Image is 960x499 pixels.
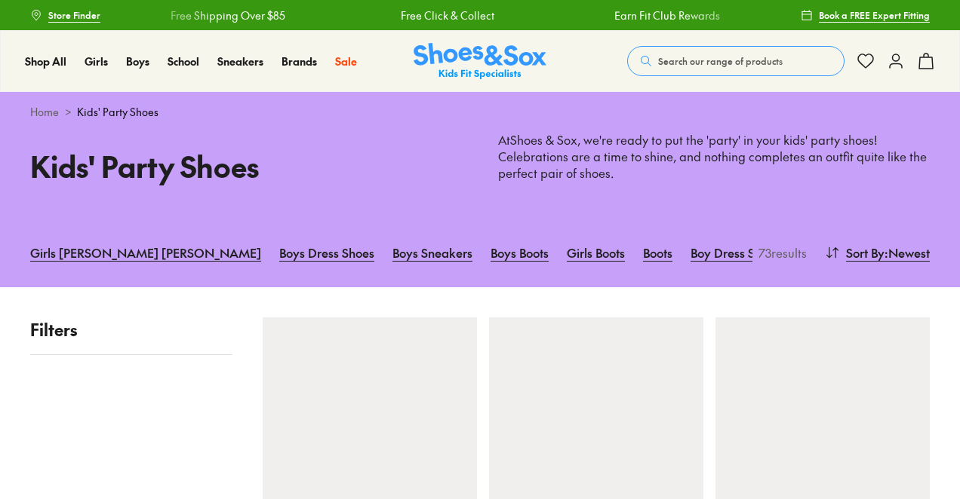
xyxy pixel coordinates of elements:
a: Boy Dress Shoes Sale [691,236,808,269]
a: Free Shipping Over $85 [170,8,285,23]
a: Boys Boots [491,236,549,269]
a: Boys [126,54,149,69]
p: 73 results [752,243,807,262]
a: Shop All [25,54,66,69]
img: SNS_Logo_Responsive.svg [414,43,546,80]
a: School [168,54,199,69]
a: Book a FREE Expert Fitting [801,2,930,29]
a: Store Finder [30,2,100,29]
a: Sale [335,54,357,69]
a: Girls Boots [567,236,625,269]
h1: Kids' Party Shoes [30,145,462,188]
p: At , we're ready to put the 'party' in your kids' party shoes! Celebrations are a time to shine, ... [498,132,930,182]
a: Shoes & Sox [510,131,577,148]
span: Search our range of products [658,54,783,68]
a: Shoes & Sox [414,43,546,80]
a: Boys Sneakers [392,236,472,269]
span: Book a FREE Expert Fitting [819,8,930,22]
span: Sort By [846,243,885,262]
a: Girls [PERSON_NAME] [PERSON_NAME] [30,236,261,269]
a: Boys Dress Shoes [279,236,374,269]
a: Free Click & Collect [400,8,494,23]
a: Home [30,104,59,120]
a: Earn Fit Club Rewards [614,8,719,23]
p: Filters [30,317,232,342]
div: > [30,104,930,120]
span: Store Finder [48,8,100,22]
a: Sneakers [217,54,263,69]
button: Search our range of products [627,46,845,76]
a: Brands [282,54,317,69]
span: Kids' Party Shoes [77,104,158,120]
button: Sort By:Newest [825,236,930,269]
span: : Newest [885,243,930,262]
a: Girls [85,54,108,69]
a: Boots [643,236,672,269]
